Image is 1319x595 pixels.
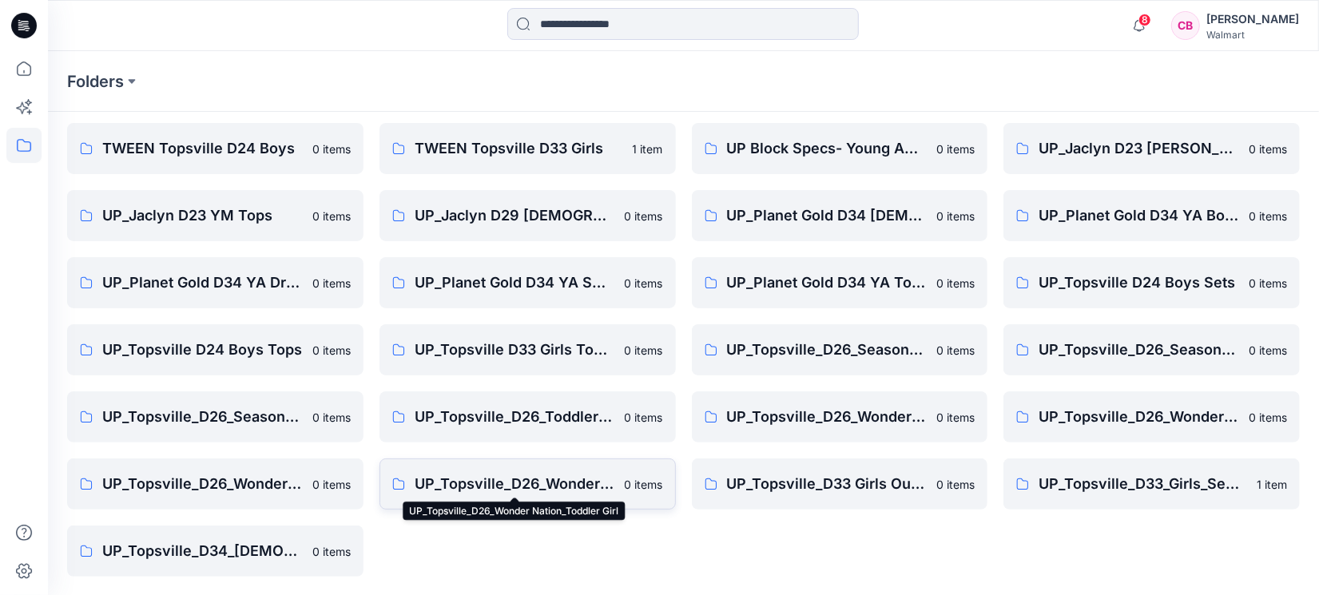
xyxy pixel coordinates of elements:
p: 0 items [625,409,663,426]
p: UP_Jaclyn D23 [PERSON_NAME] [1039,137,1239,160]
p: UP Block Specs- Young Adult [727,137,928,160]
p: UP_Topsville_D26_Wonder Nation_Toddler Girl [415,473,615,495]
a: UP_Topsville_D34_[DEMOGRAPHIC_DATA] Outerwear0 items [67,526,364,577]
a: Folders [67,70,124,93]
p: 0 items [936,141,975,157]
p: 0 items [312,141,351,157]
p: TWEEN Topsville D33 Girls [415,137,623,160]
p: 0 items [625,275,663,292]
p: UP_Planet Gold D34 YA Bottoms [1039,204,1239,227]
p: 0 items [312,275,351,292]
p: UP_Topsville D24 Boys Tops [102,339,303,361]
p: UP_Topsville_D26_Wonder Nation Baby Boy [727,406,928,428]
p: UP_Planet Gold D34 YA Sweaters [415,272,615,294]
p: 0 items [625,476,663,493]
p: UP_Topsville_D33 Girls Outerwear [727,473,928,495]
span: 8 [1138,14,1151,26]
p: 0 items [312,342,351,359]
div: CB [1171,11,1200,40]
a: UP_Planet Gold D34 YA Sweaters0 items [379,257,676,308]
p: UP_Planet Gold D34 YA Tops [727,272,928,294]
p: UP_Topsville_D33_Girls_Seasonal Events [1039,473,1247,495]
a: UP_Topsville D24 Boys Sets0 items [1003,257,1300,308]
a: TWEEN Topsville D33 Girls1 item [379,123,676,174]
p: 0 items [936,208,975,224]
a: UP_Topsville D24 Boys Tops0 items [67,324,364,375]
a: UP_Planet Gold D34 [DEMOGRAPHIC_DATA] Plus Bottoms0 items [692,190,988,241]
p: 0 items [312,409,351,426]
p: 1 item [633,141,663,157]
p: 0 items [936,275,975,292]
p: TWEEN Topsville D24 Boys [102,137,303,160]
a: UP Block Specs- Young Adult0 items [692,123,988,174]
a: TWEEN Topsville D24 Boys0 items [67,123,364,174]
p: 0 items [1249,141,1287,157]
p: UP_Topsville_D26_Seasonal Events_Baby Girl [1039,339,1239,361]
p: 0 items [312,543,351,560]
div: Walmart [1206,29,1299,41]
p: UP_Jaclyn D23 YM Tops [102,204,303,227]
p: UP_Planet Gold D34 [DEMOGRAPHIC_DATA] Plus Bottoms [727,204,928,227]
a: UP_Jaclyn D29 [DEMOGRAPHIC_DATA] Sleep0 items [379,190,676,241]
a: UP_Topsville_D26_Seasonal Events_Baby Boy0 items [692,324,988,375]
p: 1 item [1257,476,1287,493]
p: UP_Topsville_D26_Toddler Boy_Seasonal Events [415,406,615,428]
a: UP_Topsville_D26_Wonder Nation Baby Boy0 items [692,391,988,442]
p: 0 items [625,208,663,224]
p: UP_Jaclyn D29 [DEMOGRAPHIC_DATA] Sleep [415,204,615,227]
a: UP_Planet Gold D34 YA Dresses, Sets, and Rompers0 items [67,257,364,308]
p: UP_Topsville_D26_Seasonal Events_Toddler Girl [102,406,303,428]
a: UP_Topsville_D26_Seasonal Events_Toddler Girl0 items [67,391,364,442]
p: 0 items [625,342,663,359]
a: UP_Topsville D33 Girls Tops & Bottoms0 items [379,324,676,375]
p: 0 items [312,208,351,224]
p: 0 items [936,476,975,493]
a: UP_Topsville_D26_Seasonal Events_Baby Girl0 items [1003,324,1300,375]
p: 0 items [1249,342,1287,359]
p: 0 items [1249,275,1287,292]
p: UP_Topsville_D26_Wonder Nation_Toddler Boy [102,473,303,495]
a: UP_Jaclyn D23 YM Tops0 items [67,190,364,241]
p: UP_Topsville_D26_Seasonal Events_Baby Boy [727,339,928,361]
a: UP_Topsville_D26_Wonder Nation Baby Girl0 items [1003,391,1300,442]
p: 0 items [312,476,351,493]
p: UP_Topsville_D34_[DEMOGRAPHIC_DATA] Outerwear [102,540,303,562]
div: [PERSON_NAME] [1206,10,1299,29]
p: UP_Topsville_D26_Wonder Nation Baby Girl [1039,406,1239,428]
a: UP_Planet Gold D34 YA Bottoms0 items [1003,190,1300,241]
a: UP_Topsville_D33_Girls_Seasonal Events1 item [1003,458,1300,510]
p: UP_Topsville D33 Girls Tops & Bottoms [415,339,615,361]
p: 0 items [1249,409,1287,426]
a: UP_Planet Gold D34 YA Tops0 items [692,257,988,308]
a: UP_Jaclyn D23 [PERSON_NAME]0 items [1003,123,1300,174]
p: 0 items [936,342,975,359]
a: UP_Topsville_D33 Girls Outerwear0 items [692,458,988,510]
p: UP_Planet Gold D34 YA Dresses, Sets, and Rompers [102,272,303,294]
p: UP_Topsville D24 Boys Sets [1039,272,1239,294]
p: 0 items [936,409,975,426]
p: 0 items [1249,208,1287,224]
a: UP_Topsville_D26_Wonder Nation_Toddler Girl0 items [379,458,676,510]
a: UP_Topsville_D26_Wonder Nation_Toddler Boy0 items [67,458,364,510]
a: UP_Topsville_D26_Toddler Boy_Seasonal Events0 items [379,391,676,442]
